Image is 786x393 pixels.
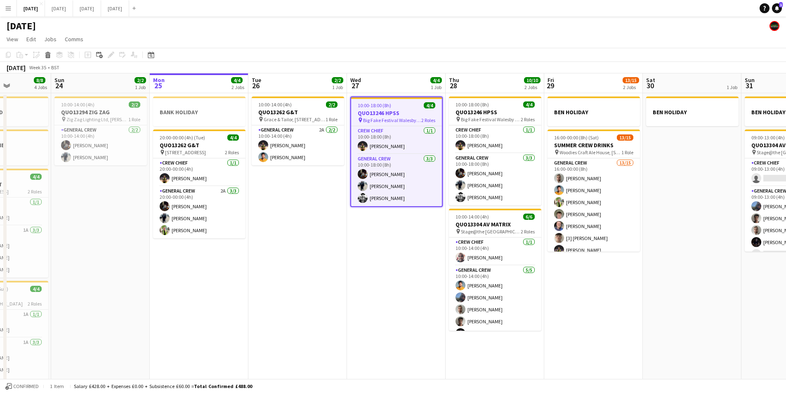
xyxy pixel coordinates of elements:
div: Salary £428.00 + Expenses £0.00 + Subsistence £60.00 = [74,383,252,389]
app-user-avatar: KONNECT HQ [769,21,779,31]
span: 1 [779,2,783,7]
span: Week 35 [27,64,48,71]
div: [DATE] [7,64,26,72]
span: Jobs [44,35,57,43]
span: View [7,35,18,43]
button: [DATE] [17,0,45,16]
span: Total Confirmed £488.00 [194,383,252,389]
button: [DATE] [101,0,129,16]
a: 1 [772,3,782,13]
div: BST [51,64,59,71]
span: Edit [26,35,36,43]
h1: [DATE] [7,20,36,32]
a: Comms [61,34,87,45]
a: Jobs [41,34,60,45]
button: Confirmed [4,382,40,391]
span: Comms [65,35,83,43]
button: [DATE] [73,0,101,16]
a: View [3,34,21,45]
a: Edit [23,34,39,45]
span: Confirmed [13,384,39,389]
button: [DATE] [45,0,73,16]
span: 1 item [47,383,67,389]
